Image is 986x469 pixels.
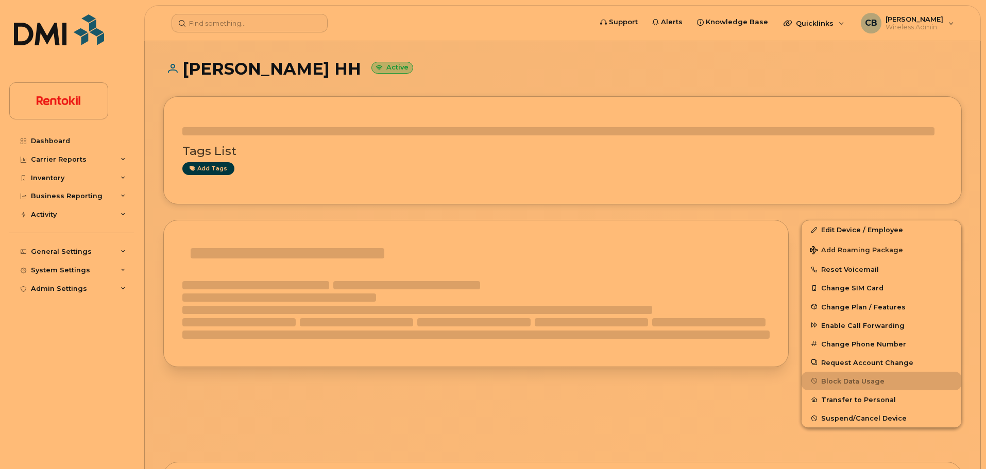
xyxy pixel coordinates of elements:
[802,239,961,260] button: Add Roaming Package
[821,303,906,310] span: Change Plan / Features
[810,246,903,256] span: Add Roaming Package
[802,279,961,297] button: Change SIM Card
[802,390,961,409] button: Transfer to Personal
[802,260,961,279] button: Reset Voicemail
[802,298,961,316] button: Change Plan / Features
[163,60,962,78] h1: [PERSON_NAME] HH
[802,335,961,353] button: Change Phone Number
[182,145,943,158] h3: Tags List
[802,409,961,427] button: Suspend/Cancel Device
[802,372,961,390] button: Block Data Usage
[802,353,961,372] button: Request Account Change
[182,162,234,175] a: Add tags
[371,62,413,74] small: Active
[821,414,907,422] span: Suspend/Cancel Device
[802,316,961,335] button: Enable Call Forwarding
[821,321,905,329] span: Enable Call Forwarding
[802,220,961,239] a: Edit Device / Employee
